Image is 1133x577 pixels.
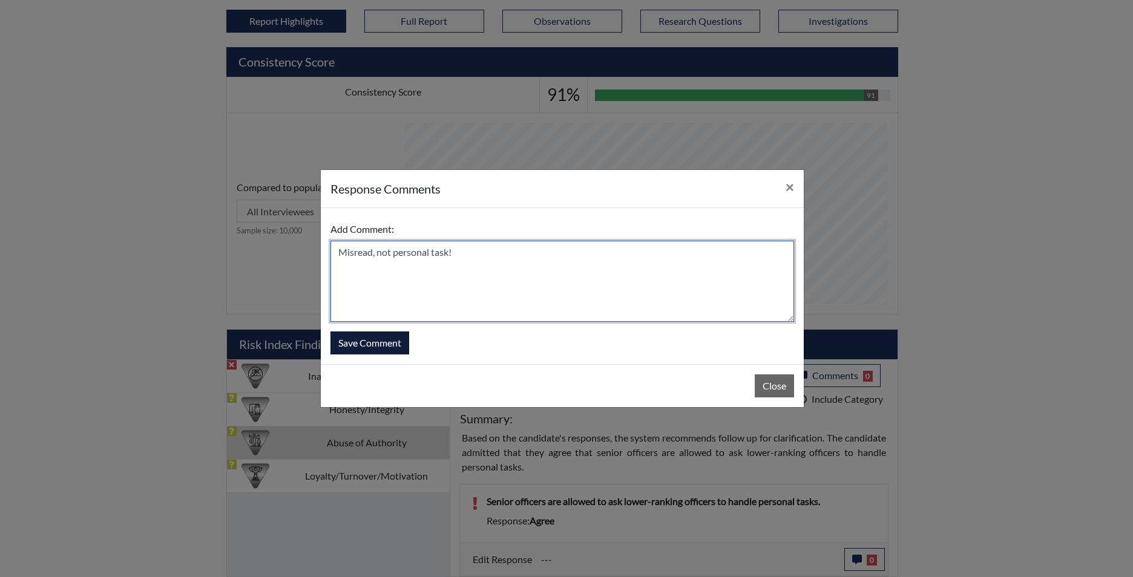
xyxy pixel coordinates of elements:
[330,218,394,241] label: Add Comment:
[755,374,794,397] button: Close
[776,170,804,204] button: Close
[786,178,794,195] span: ×
[330,180,441,198] h5: response Comments
[330,331,409,354] button: Save Comment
